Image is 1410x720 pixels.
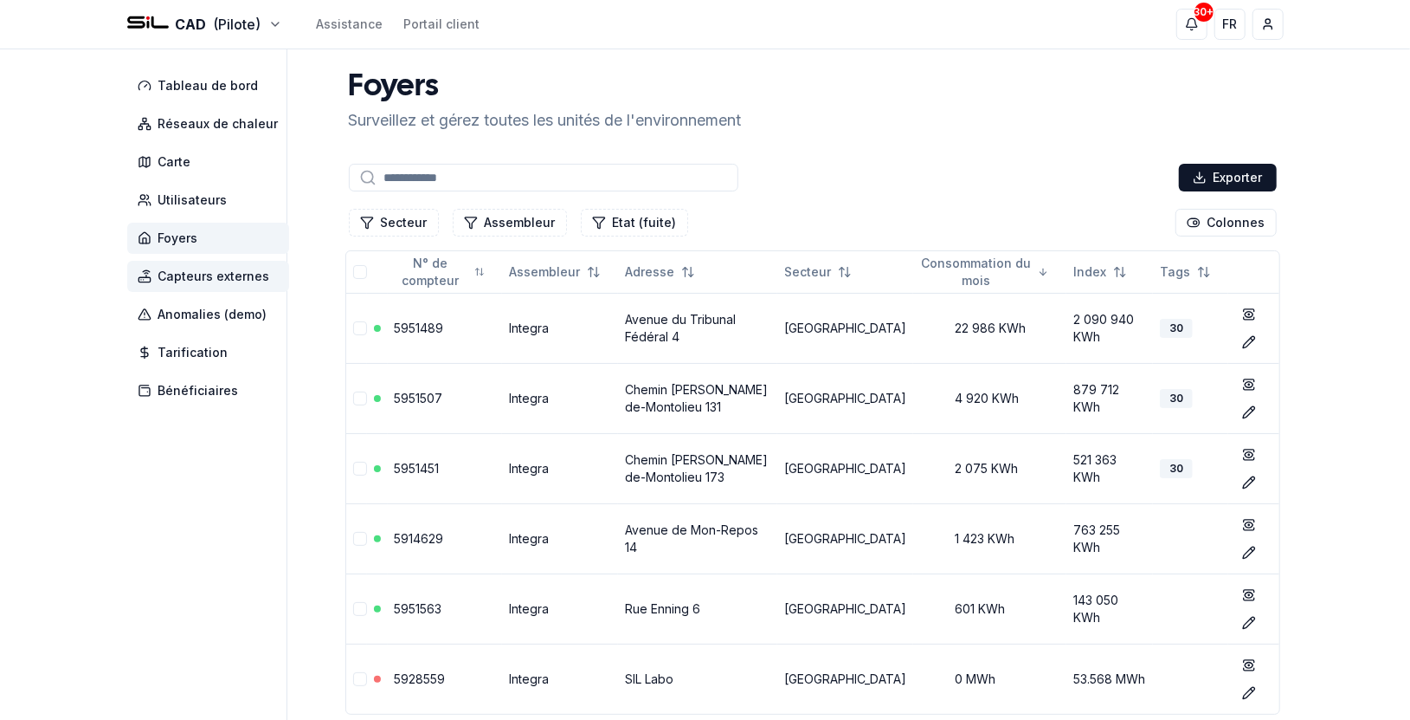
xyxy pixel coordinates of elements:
div: 22 986 KWh [920,320,1059,337]
div: 521 363 KWh [1073,451,1146,486]
a: Foyers [127,223,296,254]
h1: Foyers [349,70,742,105]
a: Anomalies (demo) [127,299,296,330]
a: 5951451 [395,461,440,476]
span: N° de compteur [395,255,467,289]
button: Not sorted. Click to sort ascending. [499,258,611,286]
a: Rue Enning 6 [625,601,700,616]
a: Avenue de Mon-Repos 14 [625,522,758,555]
a: 5951507 [395,391,443,405]
div: 879 712 KWh [1073,381,1146,416]
div: 30 [1160,459,1193,478]
a: Carte [127,146,296,178]
a: Tableau de bord [127,70,296,101]
a: SIL Labo [625,671,673,686]
td: [GEOGRAPHIC_DATA] [777,363,913,433]
button: Not sorted. Click to sort ascending. [384,258,495,286]
div: 763 255 KWh [1073,522,1146,556]
button: Sélectionner la ligne [353,321,367,335]
button: 30+ [1176,9,1207,40]
a: Chemin [PERSON_NAME] de-Montolieu 173 [625,452,768,484]
div: 30 [1160,319,1193,338]
div: 143 050 KWh [1073,592,1146,626]
span: Secteur [784,263,831,281]
span: Capteurs externes [158,268,270,285]
div: 4 920 KWh [920,390,1059,407]
td: Integra [502,433,618,503]
span: Utilisateurs [158,191,228,209]
span: Foyers [158,230,198,247]
span: Réseaux de chaleur [158,115,279,133]
button: Sélectionner la ligne [353,392,367,405]
a: Chemin [PERSON_NAME] de-Montolieu 131 [625,382,768,414]
button: Not sorted. Click to sort ascending. [1149,258,1221,286]
div: 53.568 MWh [1073,671,1146,688]
a: Utilisateurs [127,185,296,216]
button: Not sorted. Click to sort ascending. [1063,258,1137,286]
button: Filtrer les lignes [581,209,688,237]
div: 30 [1160,389,1193,408]
span: Carte [158,153,191,171]
button: Sorted descending. Click to sort ascending. [910,258,1059,286]
button: Sélectionner la ligne [353,462,367,476]
td: [GEOGRAPHIC_DATA] [777,644,913,714]
span: Bénéficiaires [158,382,239,399]
button: Not sorted. Click to sort ascending. [615,258,705,286]
span: FR [1222,16,1237,33]
button: FR [1214,9,1246,40]
span: (Pilote) [214,14,261,35]
button: Cocher les colonnes [1175,209,1277,237]
td: [GEOGRAPHIC_DATA] [777,574,913,644]
div: 0 MWh [920,671,1059,688]
span: Tableau de bord [158,77,259,94]
a: 5928559 [395,671,446,686]
a: Bénéficiaires [127,375,296,406]
span: Index [1073,263,1106,281]
button: Sélectionner la ligne [353,672,367,686]
p: Surveillez et gérez toutes les unités de l'environnement [349,108,742,133]
td: [GEOGRAPHIC_DATA] [777,503,913,574]
div: 1 423 KWh [920,530,1059,548]
span: Adresse [625,263,674,281]
button: Filtrer les lignes [453,209,567,237]
a: Avenue du Tribunal Fédéral 4 [625,312,736,344]
td: [GEOGRAPHIC_DATA] [777,433,913,503]
span: Anomalies (demo) [158,306,267,323]
a: Réseaux de chaleur [127,108,296,139]
button: Tout sélectionner [353,265,367,279]
a: 5914629 [395,531,444,546]
button: CAD(Pilote) [127,14,282,35]
span: Assembleur [509,263,580,281]
button: Exporter [1179,164,1277,191]
div: 30+ [1194,3,1214,22]
a: Assistance [317,16,383,33]
a: 5951489 [395,321,444,335]
td: Integra [502,644,618,714]
a: Capteurs externes [127,261,296,292]
td: Integra [502,363,618,433]
button: Sélectionner la ligne [353,602,367,616]
div: 2 090 940 KWh [1073,311,1146,346]
span: Tags [1160,263,1190,281]
button: Not sorted. Click to sort ascending. [774,258,862,286]
span: Consommation du mois [920,255,1031,289]
td: Integra [502,293,618,363]
img: SIL - CAD Logo [127,3,169,45]
span: Tarification [158,344,229,361]
a: Portail client [404,16,480,33]
div: 2 075 KWh [920,460,1059,477]
button: Filtrer les lignes [349,209,439,237]
td: Integra [502,503,618,574]
a: 5951563 [395,601,442,616]
div: 601 KWh [920,600,1059,618]
span: CAD [176,14,207,35]
td: Integra [502,574,618,644]
a: Tarification [127,337,296,368]
button: Sélectionner la ligne [353,532,367,546]
td: [GEOGRAPHIC_DATA] [777,293,913,363]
